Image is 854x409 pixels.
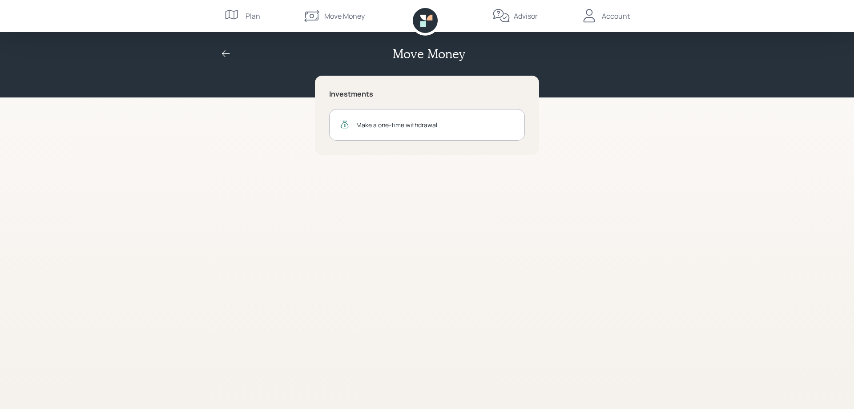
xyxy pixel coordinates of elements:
div: Account [602,11,630,21]
h2: Move Money [393,46,465,61]
div: Advisor [514,11,538,21]
h5: Investments [329,90,525,98]
div: Make a one-time withdrawal [356,120,514,130]
div: Move Money [324,11,365,21]
div: Plan [246,11,260,21]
